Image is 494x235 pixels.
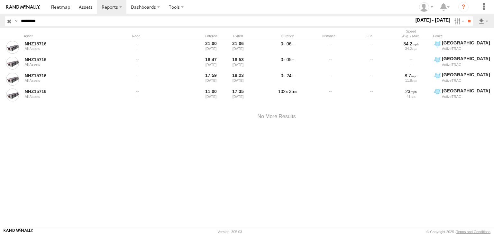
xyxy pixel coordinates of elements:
div: 11:00 [DATE] [199,88,223,103]
div: Exited [226,34,250,38]
div: 8.7 [393,73,429,79]
i: ? [458,2,469,12]
div: 21:00 [DATE] [199,40,223,55]
div: 11.8 [393,79,429,82]
div: All Assets [25,95,113,99]
div: 23 [393,89,429,94]
span: 35 [289,89,297,94]
span: 102 [278,89,288,94]
div: 41 [393,95,429,99]
div: All Assets [25,79,113,82]
span: 0 [281,41,285,46]
div: All Assets [25,62,113,66]
label: Export results as... [478,16,489,26]
div: © Copyright 2025 - [426,230,490,234]
div: Duration [268,34,307,38]
a: NHZ15716 [25,73,113,79]
label: Search Query [14,16,19,26]
a: NHZ15716 [25,89,113,94]
div: 17:35 [DATE] [226,88,250,103]
a: Terms and Conditions [456,230,490,234]
img: rand-logo.svg [6,5,40,9]
span: 0 [281,57,285,62]
span: 0 [281,73,285,78]
label: [DATE] - [DATE] [414,16,452,23]
div: Distance [309,34,348,38]
div: Entered [199,34,223,38]
span: 24 [287,73,295,78]
div: 34.2 [393,41,429,47]
div: Fuel [351,34,389,38]
div: 34.2 [393,47,429,51]
div: All Assets [25,47,113,51]
span: 06 [287,41,295,46]
a: Visit our Website [4,229,33,235]
a: NHZ15716 [25,41,113,47]
div: Version: 305.03 [218,230,242,234]
div: 17:59 [DATE] [199,72,223,87]
div: Zulema McIntosch [417,2,435,12]
div: 18:53 [DATE] [226,56,250,70]
label: Search Filter Options [452,16,465,26]
div: Asset [24,34,114,38]
div: 18:47 [DATE] [199,56,223,70]
div: 18:23 [DATE] [226,72,250,87]
div: Rego [132,34,196,38]
span: 05 [287,57,295,62]
div: 21:06 [DATE] [226,40,250,55]
a: NHZ15716 [25,57,113,62]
